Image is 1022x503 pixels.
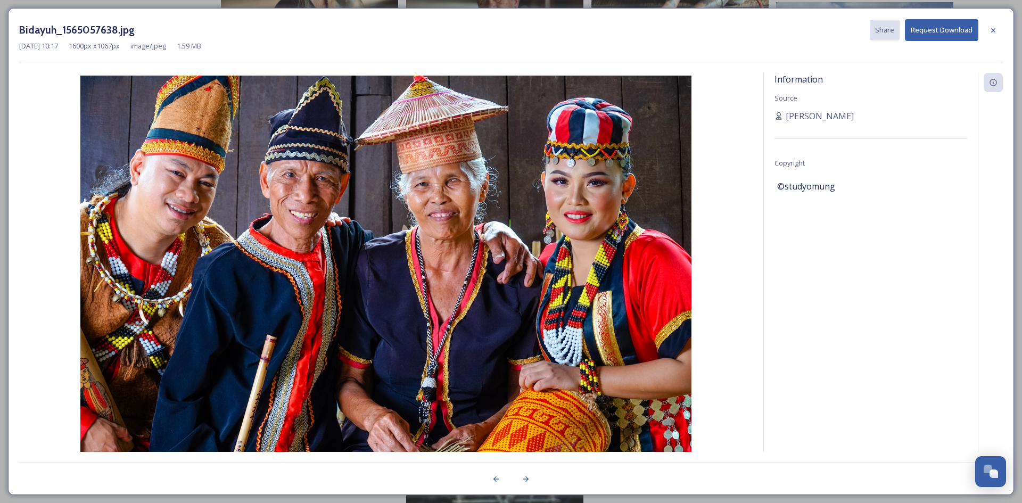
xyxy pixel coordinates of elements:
[19,41,58,51] span: [DATE] 10:17
[975,456,1006,487] button: Open Chat
[777,180,835,193] span: ©studyomung
[69,41,120,51] span: 1600 px x 1067 px
[774,158,805,168] span: Copyright
[19,76,753,483] img: Bidayuh_1565057638.jpg
[905,19,978,41] button: Request Download
[870,20,900,40] button: Share
[19,22,135,38] h3: Bidayuh_1565057638.jpg
[774,73,823,85] span: Information
[774,93,797,103] span: Source
[130,41,166,51] span: image/jpeg
[786,110,854,122] span: [PERSON_NAME]
[177,41,201,51] span: 1.59 MB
